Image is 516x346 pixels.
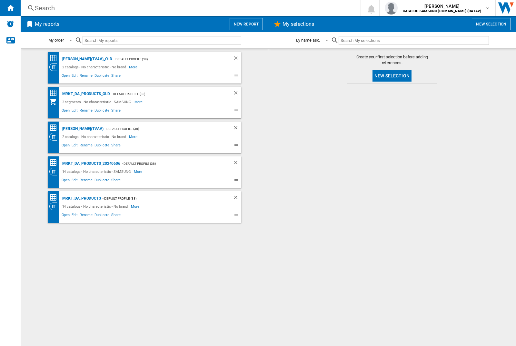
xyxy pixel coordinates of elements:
[347,54,437,66] span: Create your first selection before adding references.
[94,177,110,185] span: Duplicate
[230,18,263,30] button: New report
[79,73,94,80] span: Rename
[61,107,71,115] span: Open
[129,63,138,71] span: More
[233,55,241,63] div: Delete
[134,168,143,175] span: More
[79,177,94,185] span: Rename
[61,168,134,175] div: 14 catalogs - No characteristic - SAMSUNG
[372,70,412,82] button: New selection
[79,107,94,115] span: Rename
[49,124,61,132] div: Price Matrix
[49,203,61,210] div: Category View
[94,142,110,150] span: Duplicate
[233,194,241,203] div: Delete
[110,107,122,115] span: Share
[296,38,320,43] div: By name asc.
[49,89,61,97] div: Price Matrix
[120,160,220,168] div: - Default profile (38)
[110,73,122,80] span: Share
[339,36,489,45] input: Search My selections
[61,142,71,150] span: Open
[233,90,241,98] div: Delete
[403,9,481,13] b: CATALOG SAMSUNG [DOMAIN_NAME] (DA+AV)
[49,54,61,62] div: Price Matrix
[61,90,110,98] div: MRKT_DA_PRODUCTS_OLD
[71,107,79,115] span: Edit
[281,18,315,30] h2: My selections
[385,2,398,15] img: profile.jpg
[233,160,241,168] div: Delete
[61,212,71,220] span: Open
[6,20,14,28] img: alerts-logo.svg
[61,73,71,80] span: Open
[71,212,79,220] span: Edit
[35,4,344,13] div: Search
[71,177,79,185] span: Edit
[49,159,61,167] div: Price Matrix
[79,142,94,150] span: Rename
[79,212,94,220] span: Rename
[129,133,138,141] span: More
[104,125,220,133] div: - Default profile (38)
[233,125,241,133] div: Delete
[94,107,110,115] span: Duplicate
[71,73,79,80] span: Edit
[61,98,134,106] div: 2 segments - No characteristic - SAMSUNG
[110,212,122,220] span: Share
[131,203,140,210] span: More
[34,18,61,30] h2: My reports
[49,133,61,141] div: Category View
[83,36,241,45] input: Search My reports
[61,55,113,63] div: [PERSON_NAME](TVAV)_old
[48,38,64,43] div: My order
[61,177,71,185] span: Open
[49,63,61,71] div: Category View
[134,98,144,106] span: More
[110,177,122,185] span: Share
[110,90,220,98] div: - Default profile (38)
[101,194,220,203] div: - Default profile (38)
[49,193,61,202] div: Price Matrix
[71,142,79,150] span: Edit
[110,142,122,150] span: Share
[472,18,511,30] button: New selection
[61,203,131,210] div: 14 catalogs - No characteristic - No brand
[403,3,481,9] span: [PERSON_NAME]
[61,133,129,141] div: 2 catalogs - No characteristic - No brand
[94,212,110,220] span: Duplicate
[112,55,220,63] div: - Default profile (38)
[61,194,101,203] div: MRKT_DA_PRODUCTS
[61,63,129,71] div: 2 catalogs - No characteristic - No brand
[61,125,104,133] div: [PERSON_NAME](TVAV)
[61,160,121,168] div: MRKT_DA_PRODUCTS_20240606
[49,168,61,175] div: Category View
[49,98,61,106] div: My Assortment
[94,73,110,80] span: Duplicate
